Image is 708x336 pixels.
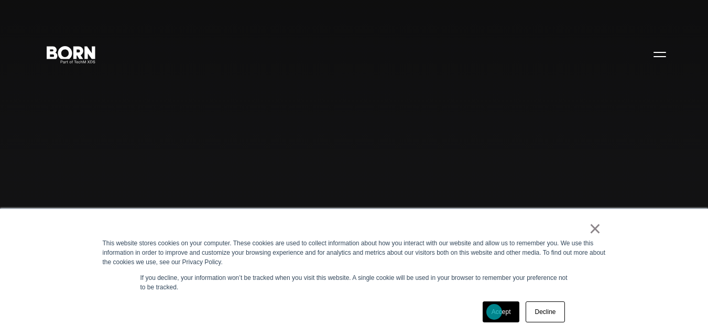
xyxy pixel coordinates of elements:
a: Decline [526,301,564,322]
a: Accept [483,301,520,322]
button: Open [647,43,672,65]
div: This website stores cookies on your computer. These cookies are used to collect information about... [103,239,606,267]
p: If you decline, your information won’t be tracked when you visit this website. A single cookie wi... [140,273,568,292]
a: × [589,224,602,233]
